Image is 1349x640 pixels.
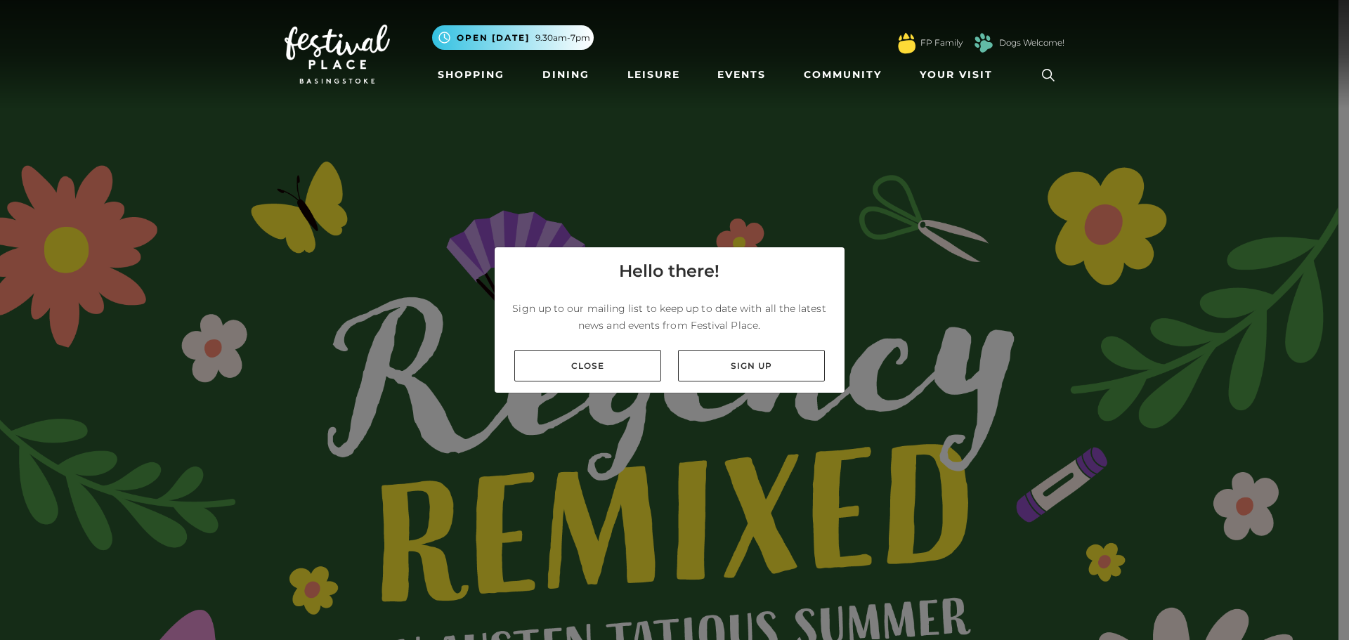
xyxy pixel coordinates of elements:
a: FP Family [920,37,963,49]
a: Leisure [622,62,686,88]
a: Sign up [678,350,825,381]
p: Sign up to our mailing list to keep up to date with all the latest news and events from Festival ... [506,300,833,334]
a: Community [798,62,887,88]
a: Events [712,62,771,88]
h4: Hello there! [619,259,719,284]
a: Dining [537,62,595,88]
button: Open [DATE] 9.30am-7pm [432,25,594,50]
span: 9.30am-7pm [535,32,590,44]
a: Dogs Welcome! [999,37,1064,49]
img: Festival Place Logo [285,25,390,84]
a: Your Visit [914,62,1005,88]
span: Open [DATE] [457,32,530,44]
span: Your Visit [920,67,993,82]
a: Shopping [432,62,510,88]
a: Close [514,350,661,381]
